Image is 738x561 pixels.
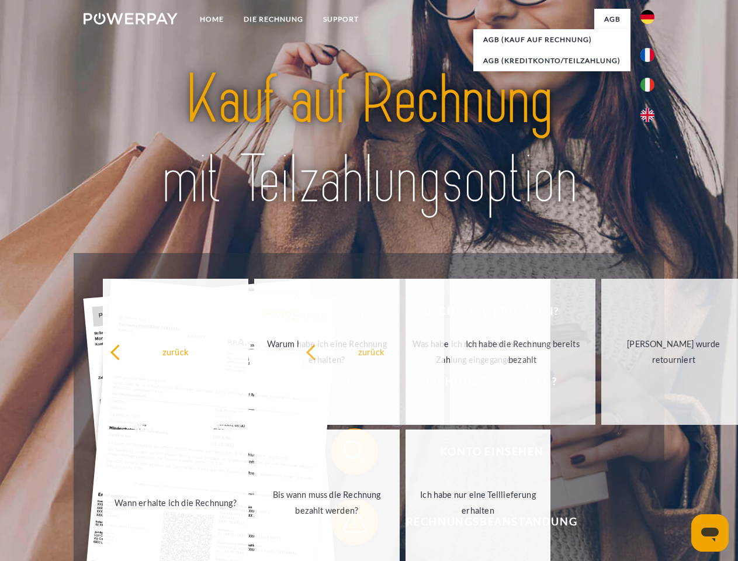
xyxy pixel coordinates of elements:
img: en [640,108,654,122]
img: de [640,10,654,24]
a: SUPPORT [313,9,369,30]
iframe: Schaltfläche zum Öffnen des Messaging-Fensters [691,514,729,552]
img: fr [640,48,654,62]
img: title-powerpay_de.svg [112,56,626,224]
a: AGB (Kauf auf Rechnung) [473,29,630,50]
div: Bis wann muss die Rechnung bezahlt werden? [261,487,393,518]
div: zurück [306,344,437,359]
div: Wann erhalte ich die Rechnung? [110,494,241,510]
div: Ich habe die Rechnung bereits bezahlt [457,336,588,368]
div: zurück [110,344,241,359]
a: DIE RECHNUNG [234,9,313,30]
img: it [640,78,654,92]
div: Warum habe ich eine Rechnung erhalten? [261,336,393,368]
a: AGB (Kreditkonto/Teilzahlung) [473,50,630,71]
a: agb [594,9,630,30]
a: Home [190,9,234,30]
div: Ich habe nur eine Teillieferung erhalten [413,487,544,518]
img: logo-powerpay-white.svg [84,13,178,25]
